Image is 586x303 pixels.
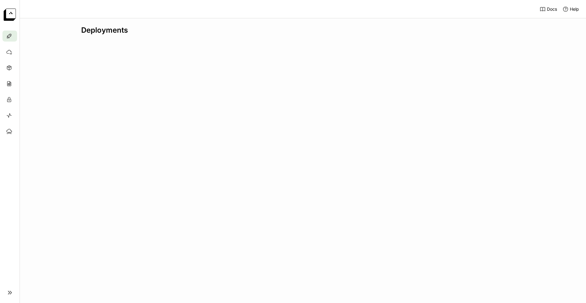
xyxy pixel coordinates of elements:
[4,9,16,21] img: logo
[562,6,579,12] div: Help
[81,26,524,35] div: Deployments
[540,6,557,12] a: Docs
[547,6,557,12] span: Docs
[570,6,579,12] span: Help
